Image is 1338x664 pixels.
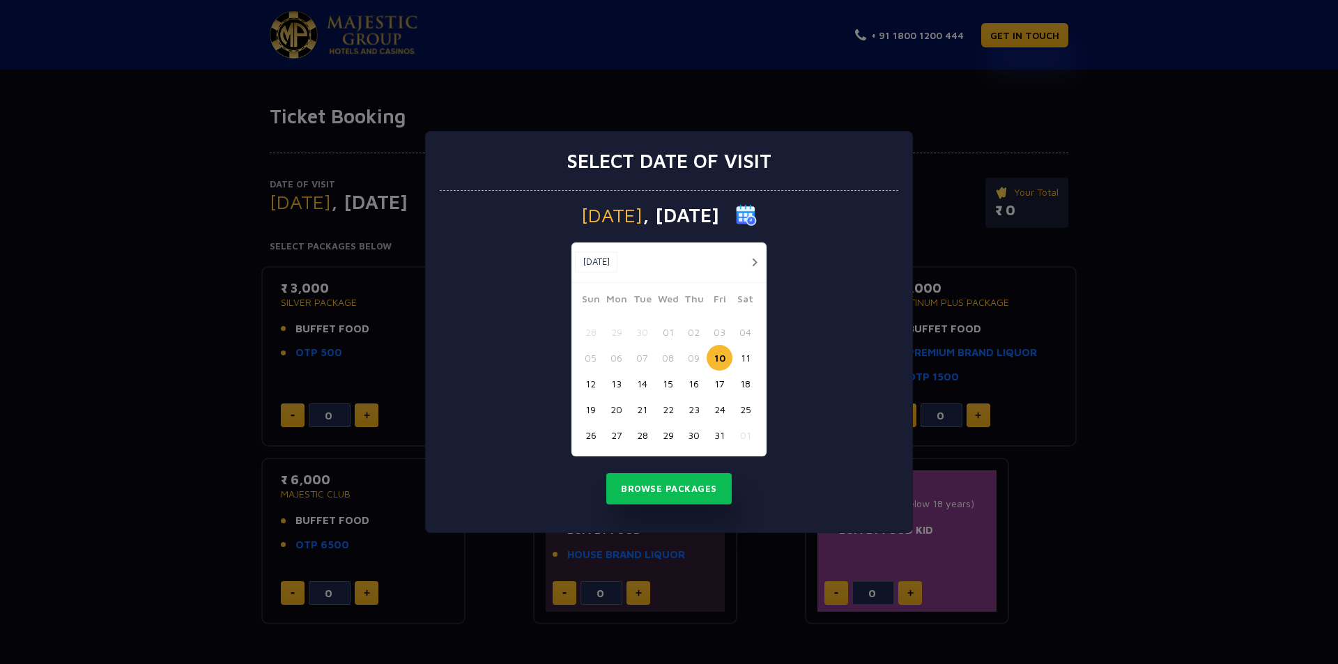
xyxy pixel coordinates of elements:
img: calender icon [736,205,757,226]
button: 24 [707,396,732,422]
button: 01 [732,422,758,448]
button: 28 [629,422,655,448]
button: 27 [603,422,629,448]
button: 08 [655,345,681,371]
span: [DATE] [581,206,643,225]
span: Fri [707,291,732,311]
button: 17 [707,371,732,396]
button: 23 [681,396,707,422]
button: 29 [603,319,629,345]
span: Wed [655,291,681,311]
button: 10 [707,345,732,371]
h3: Select date of visit [567,149,771,173]
span: , [DATE] [643,206,719,225]
button: 25 [732,396,758,422]
button: 18 [732,371,758,396]
button: 16 [681,371,707,396]
button: 26 [578,422,603,448]
button: 28 [578,319,603,345]
button: 05 [578,345,603,371]
button: 04 [732,319,758,345]
button: Browse Packages [606,473,732,505]
button: 30 [681,422,707,448]
button: 30 [629,319,655,345]
button: 02 [681,319,707,345]
button: 09 [681,345,707,371]
button: 14 [629,371,655,396]
span: Mon [603,291,629,311]
span: Thu [681,291,707,311]
button: 01 [655,319,681,345]
span: Sat [732,291,758,311]
button: 29 [655,422,681,448]
button: 12 [578,371,603,396]
button: 20 [603,396,629,422]
button: 15 [655,371,681,396]
span: Tue [629,291,655,311]
button: 11 [732,345,758,371]
button: 21 [629,396,655,422]
span: Sun [578,291,603,311]
button: 07 [629,345,655,371]
button: 13 [603,371,629,396]
button: 31 [707,422,732,448]
button: 19 [578,396,603,422]
button: 06 [603,345,629,371]
button: 22 [655,396,681,422]
button: [DATE] [575,252,617,272]
button: 03 [707,319,732,345]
